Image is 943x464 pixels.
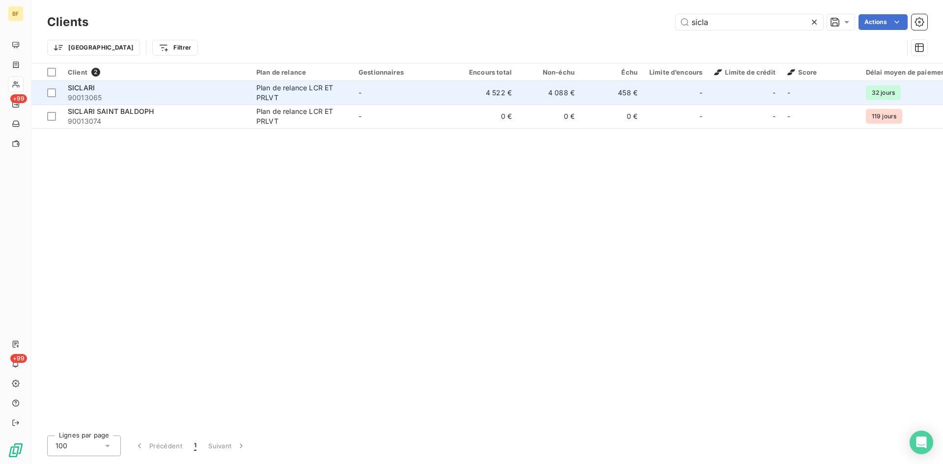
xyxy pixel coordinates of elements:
span: 32 jours [866,85,901,100]
div: Open Intercom Messenger [910,431,933,454]
button: Précédent [129,436,188,456]
span: Client [68,68,87,76]
h3: Clients [47,13,88,31]
span: - [359,88,361,97]
div: Échu [586,68,638,76]
span: 1 [194,441,196,451]
span: - [773,111,776,121]
td: 0 € [518,105,581,128]
span: - [699,111,702,121]
span: - [773,88,776,98]
span: +99 [10,354,27,363]
span: 90013065 [68,93,245,103]
div: Non-échu [524,68,575,76]
span: - [699,88,702,98]
span: Limite de crédit [714,68,775,76]
div: Plan de relance LCR ET PRLVT [256,107,347,126]
span: SICLARI [68,83,95,92]
span: - [359,112,361,120]
div: Gestionnaires [359,68,449,76]
td: 0 € [455,105,518,128]
span: SICLARI SAINT BALDOPH [68,107,154,115]
span: Score [787,68,817,76]
span: - [787,88,790,97]
img: Logo LeanPay [8,442,24,458]
td: 4 522 € [455,81,518,105]
button: [GEOGRAPHIC_DATA] [47,40,140,55]
span: 119 jours [866,109,902,124]
td: 4 088 € [518,81,581,105]
div: Encours total [461,68,512,76]
span: 100 [55,441,67,451]
span: - [787,112,790,120]
span: 90013074 [68,116,245,126]
div: BF [8,6,24,22]
span: 2 [91,68,100,77]
div: Limite d’encours [649,68,702,76]
button: Filtrer [152,40,197,55]
span: +99 [10,94,27,103]
input: Rechercher [676,14,823,30]
div: Plan de relance [256,68,347,76]
td: 458 € [581,81,643,105]
button: 1 [188,436,202,456]
div: Plan de relance LCR ET PRLVT [256,83,347,103]
button: Suivant [202,436,252,456]
button: Actions [859,14,908,30]
td: 0 € [581,105,643,128]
